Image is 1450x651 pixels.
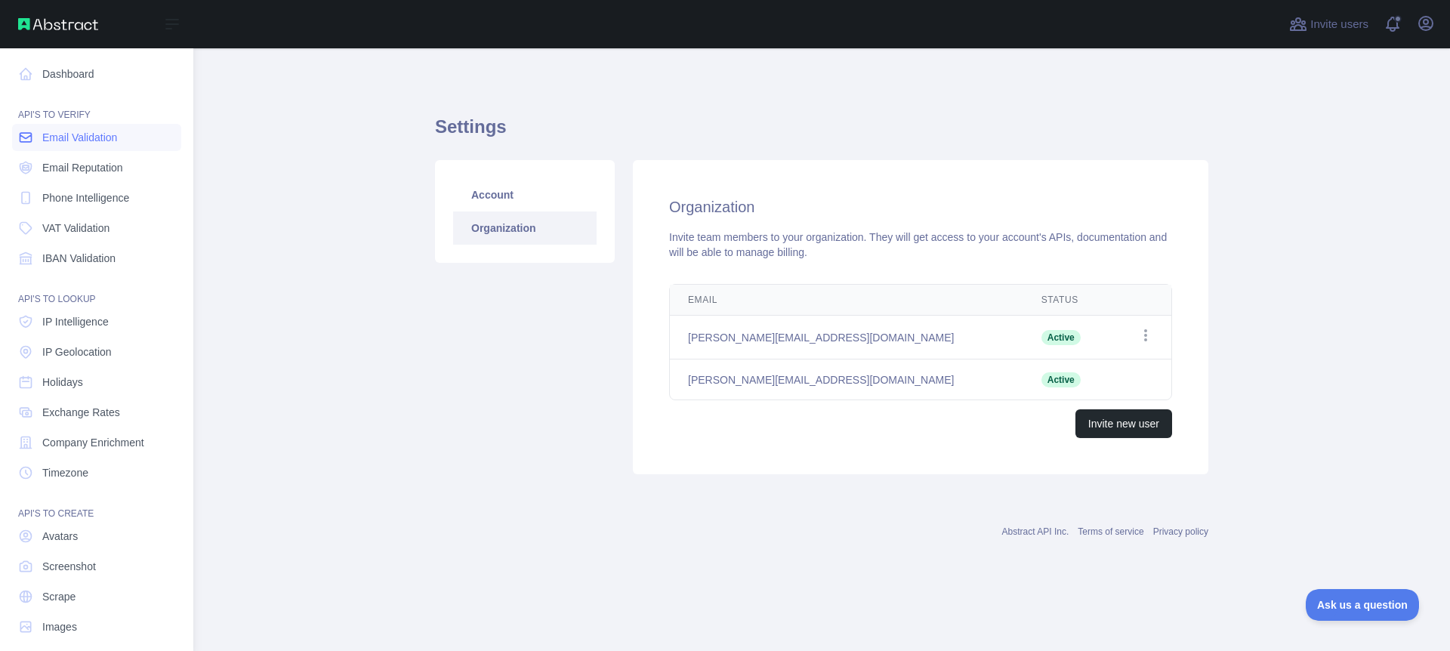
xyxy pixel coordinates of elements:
[12,369,181,396] a: Holidays
[1310,16,1368,33] span: Invite users
[42,405,120,420] span: Exchange Rates
[12,338,181,366] a: IP Geolocation
[12,308,181,335] a: IP Intelligence
[42,559,96,574] span: Screenshot
[453,178,597,211] a: Account
[12,60,181,88] a: Dashboard
[1153,526,1208,537] a: Privacy policy
[42,190,129,205] span: Phone Intelligence
[12,523,181,550] a: Avatars
[42,529,78,544] span: Avatars
[12,459,181,486] a: Timezone
[1023,285,1112,316] th: Status
[1041,372,1081,387] span: Active
[670,285,1023,316] th: Email
[42,221,110,236] span: VAT Validation
[42,160,123,175] span: Email Reputation
[12,124,181,151] a: Email Validation
[1041,330,1081,345] span: Active
[669,230,1172,260] div: Invite team members to your organization. They will get access to your account's APIs, documentat...
[453,211,597,245] a: Organization
[1078,526,1143,537] a: Terms of service
[12,583,181,610] a: Scrape
[1075,409,1172,438] button: Invite new user
[12,245,181,272] a: IBAN Validation
[42,344,112,359] span: IP Geolocation
[42,589,76,604] span: Scrape
[18,18,98,30] img: Abstract API
[12,429,181,456] a: Company Enrichment
[42,130,117,145] span: Email Validation
[42,465,88,480] span: Timezone
[12,489,181,520] div: API'S TO CREATE
[42,314,109,329] span: IP Intelligence
[12,91,181,121] div: API'S TO VERIFY
[12,214,181,242] a: VAT Validation
[12,154,181,181] a: Email Reputation
[12,399,181,426] a: Exchange Rates
[1306,589,1420,621] iframe: Toggle Customer Support
[1002,526,1069,537] a: Abstract API Inc.
[669,196,1172,218] h2: Organization
[42,619,77,634] span: Images
[435,115,1208,151] h1: Settings
[670,359,1023,400] td: [PERSON_NAME][EMAIL_ADDRESS][DOMAIN_NAME]
[12,553,181,580] a: Screenshot
[12,184,181,211] a: Phone Intelligence
[1286,12,1371,36] button: Invite users
[42,251,116,266] span: IBAN Validation
[670,316,1023,359] td: [PERSON_NAME][EMAIL_ADDRESS][DOMAIN_NAME]
[42,375,83,390] span: Holidays
[42,435,144,450] span: Company Enrichment
[12,613,181,640] a: Images
[12,275,181,305] div: API'S TO LOOKUP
